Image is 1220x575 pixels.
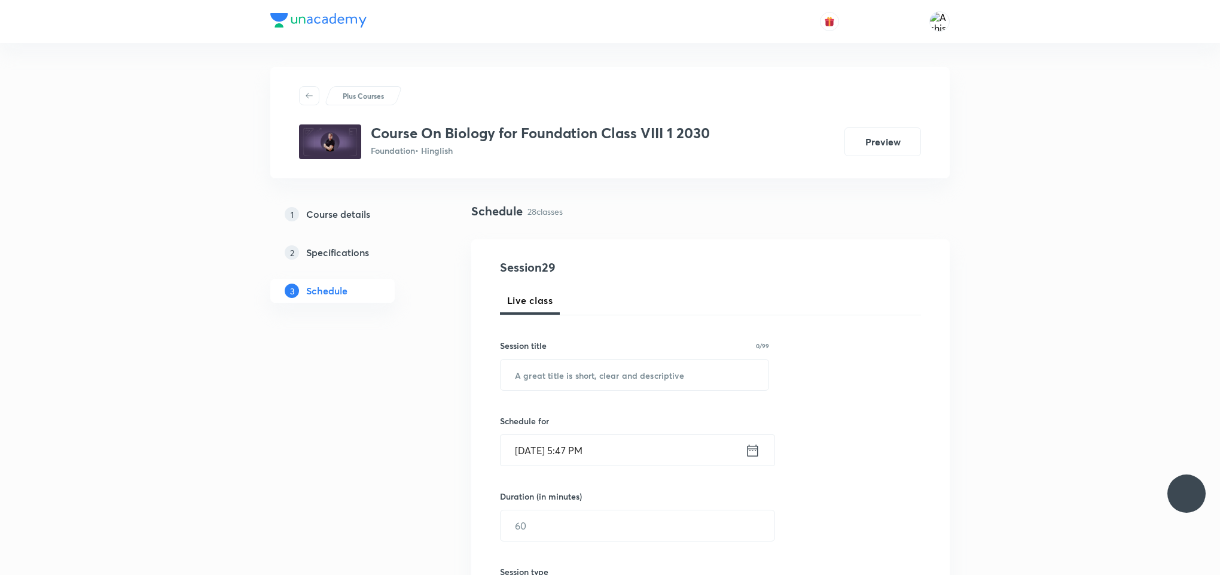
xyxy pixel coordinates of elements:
[270,202,433,226] a: 1Course details
[299,124,361,159] img: 4504bd2ba0e44e1ea07bb52961e91ba1.jpg
[285,207,299,221] p: 1
[1179,486,1194,501] img: ttu
[371,144,710,157] p: Foundation • Hinglish
[343,90,384,101] p: Plus Courses
[500,339,547,352] h6: Session title
[270,13,367,28] img: Company Logo
[471,202,523,220] h4: Schedule
[500,415,769,427] h6: Schedule for
[371,124,710,142] h3: Course On Biology for Foundation Class VIII 1 2030
[285,284,299,298] p: 3
[500,490,582,503] h6: Duration (in minutes)
[500,258,718,276] h4: Session 29
[285,245,299,260] p: 2
[306,284,347,298] h5: Schedule
[756,343,769,349] p: 0/99
[844,127,921,156] button: Preview
[501,360,768,390] input: A great title is short, clear and descriptive
[501,510,774,541] input: 60
[527,205,563,218] p: 28 classes
[306,245,369,260] h5: Specifications
[270,13,367,31] a: Company Logo
[820,12,839,31] button: avatar
[270,241,433,264] a: 2Specifications
[824,16,835,27] img: avatar
[306,207,370,221] h5: Course details
[929,11,950,32] img: Ashish Kumar
[507,293,553,308] span: Live class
